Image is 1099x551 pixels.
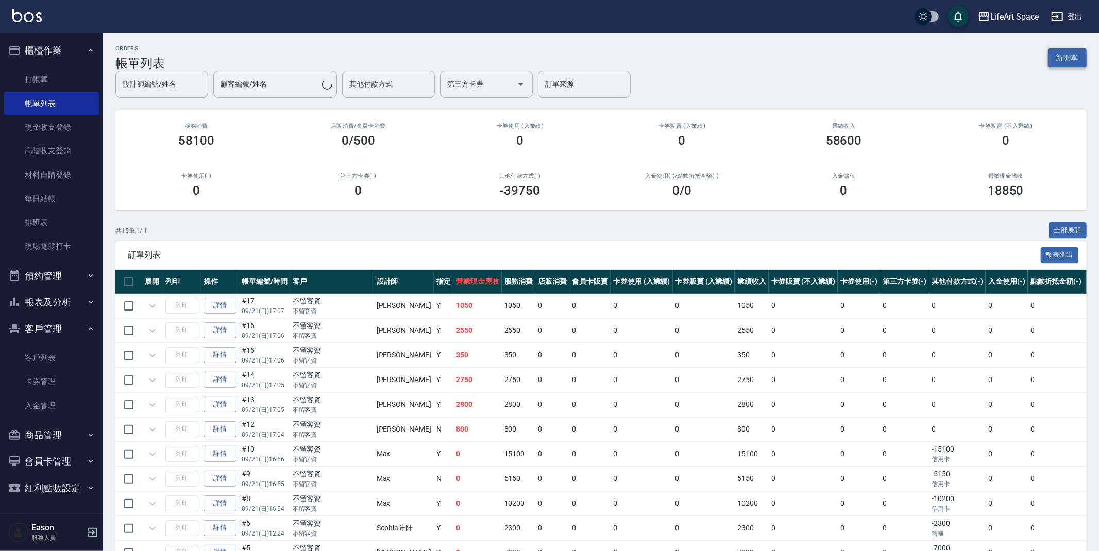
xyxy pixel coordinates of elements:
td: 5150 [502,467,536,491]
td: 15100 [735,442,769,466]
p: 不留客資 [293,381,371,390]
td: #17 [239,294,290,318]
td: 2300 [735,516,769,540]
a: 高階收支登錄 [4,139,99,163]
a: 詳情 [204,520,236,536]
th: 入金使用(-) [986,270,1028,294]
span: 訂單列表 [128,250,1041,260]
h3: 58600 [826,133,862,148]
td: 0 [838,491,880,515]
td: 0 [838,343,880,367]
td: #8 [239,491,290,515]
td: 0 [986,294,1028,318]
td: 5150 [735,467,769,491]
button: 報表及分析 [4,289,99,316]
td: 0 [986,318,1028,342]
td: 0 [880,343,929,367]
p: 不留客資 [293,306,371,316]
button: 商品管理 [4,422,99,449]
td: 800 [735,417,769,441]
td: 0 [535,318,569,342]
td: 0 [769,467,838,491]
th: 卡券販賣 (不入業績) [769,270,838,294]
a: 詳情 [204,322,236,338]
h5: Eason [31,523,84,533]
td: 0 [535,368,569,392]
p: 信用卡 [932,455,984,464]
th: 卡券使用 (入業績) [611,270,673,294]
td: 0 [611,294,673,318]
p: 不留客資 [293,504,371,513]
a: 每日結帳 [4,187,99,211]
h3: 0/500 [342,133,375,148]
td: 0 [535,417,569,441]
button: 全部展開 [1049,222,1087,238]
a: 入金管理 [4,394,99,418]
td: 0 [1028,491,1085,515]
td: Y [434,343,453,367]
p: 不留客資 [293,529,371,538]
td: 0 [673,294,735,318]
th: 卡券使用(-) [838,270,880,294]
td: 0 [1028,442,1085,466]
h2: 第三方卡券(-) [290,173,427,179]
p: 不留客資 [293,331,371,340]
td: #15 [239,343,290,367]
h3: 0 [840,183,848,198]
th: 服務消費 [502,270,536,294]
td: 800 [502,417,536,441]
h2: 店販消費 /會員卡消費 [290,123,427,129]
th: 客戶 [290,270,374,294]
td: 0 [673,491,735,515]
td: -15100 [929,442,986,466]
td: 0 [673,392,735,417]
a: 帳單列表 [4,92,99,115]
td: [PERSON_NAME] [374,343,434,367]
td: 2550 [453,318,502,342]
td: 0 [1028,294,1085,318]
td: 0 [986,343,1028,367]
td: 0 [673,368,735,392]
td: 10200 [502,491,536,515]
p: 不留客資 [293,430,371,439]
th: 業績收入 [735,270,769,294]
td: 0 [569,516,611,540]
td: 0 [611,442,673,466]
td: 0 [769,417,838,441]
div: 不留客資 [293,469,371,479]
td: 0 [569,442,611,466]
td: 0 [880,516,929,540]
th: 指定 [434,270,453,294]
button: 報表匯出 [1041,247,1079,263]
td: 0 [880,392,929,417]
img: Logo [12,9,42,22]
h2: 入金儲值 [775,173,912,179]
p: 09/21 (日) 17:04 [242,430,288,439]
a: 報表匯出 [1041,249,1079,259]
td: 0 [611,343,673,367]
td: 0 [611,392,673,417]
p: 信用卡 [932,479,984,489]
div: 不留客資 [293,493,371,504]
td: -10200 [929,491,986,515]
td: Y [434,491,453,515]
td: #14 [239,368,290,392]
td: 0 [535,516,569,540]
td: 0 [769,368,838,392]
td: 0 [453,491,502,515]
td: 1050 [735,294,769,318]
td: 0 [838,392,880,417]
td: 0 [880,491,929,515]
td: #10 [239,442,290,466]
h2: 卡券販賣 (入業績) [613,123,750,129]
td: 0 [880,467,929,491]
h2: 卡券販賣 (不入業績) [937,123,1074,129]
div: 不留客資 [293,419,371,430]
th: 設計師 [374,270,434,294]
button: 客戶管理 [4,316,99,342]
td: 0 [880,318,929,342]
div: 不留客資 [293,320,371,331]
td: 0 [769,343,838,367]
td: 0 [986,368,1028,392]
h3: 0 [354,183,362,198]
